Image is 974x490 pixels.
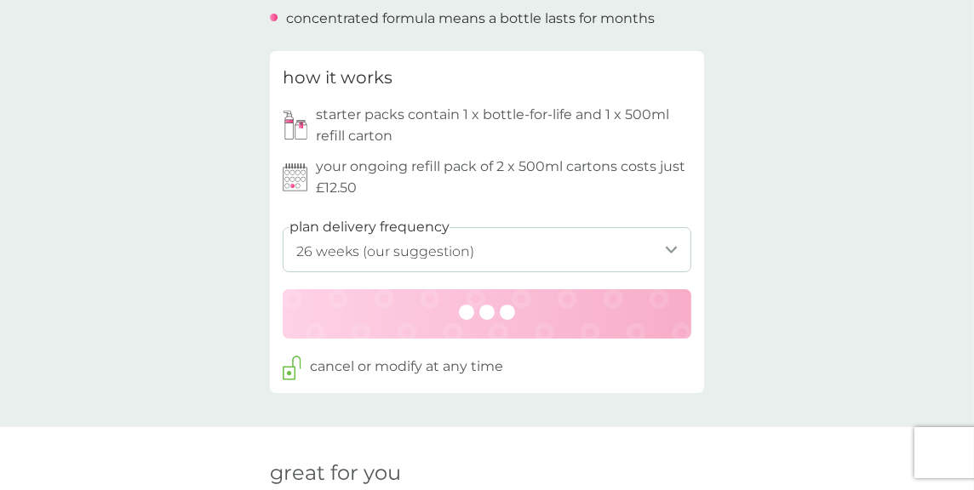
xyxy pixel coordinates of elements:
[286,8,655,30] p: concentrated formula means a bottle lasts for months
[270,461,704,486] h2: great for you
[316,156,691,199] p: your ongoing refill pack of 2 x 500ml cartons costs just £12.50
[316,104,691,147] p: starter packs contain 1 x bottle-for-life and 1 x 500ml refill carton
[283,64,392,91] h3: how it works
[310,356,503,378] p: cancel or modify at any time
[289,216,450,238] label: plan delivery frequency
